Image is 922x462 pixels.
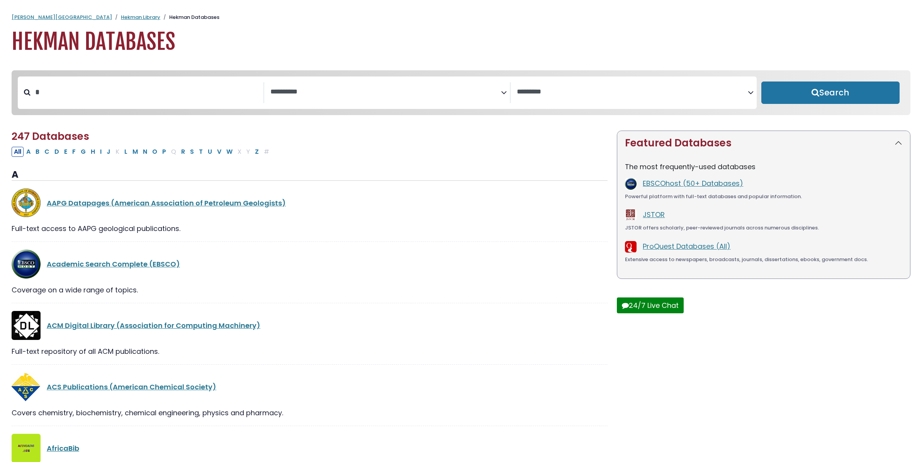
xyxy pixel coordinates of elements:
[47,259,180,269] a: Academic Search Complete (EBSCO)
[179,147,187,157] button: Filter Results R
[33,147,42,157] button: Filter Results B
[47,382,216,392] a: ACS Publications (American Chemical Society)
[205,147,214,157] button: Filter Results U
[141,147,149,157] button: Filter Results N
[12,129,89,143] span: 247 Databases
[62,147,70,157] button: Filter Results E
[12,147,24,157] button: All
[104,147,113,157] button: Filter Results J
[215,147,224,157] button: Filter Results V
[12,14,112,21] a: [PERSON_NAME][GEOGRAPHIC_DATA]
[643,241,730,251] a: ProQuest Databases (All)
[12,346,608,357] div: Full-text repository of all ACM publications.
[625,193,902,200] div: Powerful platform with full-text databases and popular information.
[47,321,260,330] a: ACM Digital Library (Association for Computing Machinery)
[224,147,235,157] button: Filter Results W
[47,198,286,208] a: AAPG Datapages (American Association of Petroleum Geologists)
[130,147,140,157] button: Filter Results M
[625,224,902,232] div: JSTOR offers scholarly, peer-reviewed journals across numerous disciplines.
[122,147,130,157] button: Filter Results L
[12,29,910,55] h1: Hekman Databases
[47,443,79,453] a: AfricaBib
[197,147,205,157] button: Filter Results T
[160,14,219,21] li: Hekman Databases
[31,86,263,99] input: Search database by title or keyword
[12,223,608,234] div: Full-text access to AAPG geological publications.
[88,147,97,157] button: Filter Results H
[42,147,52,157] button: Filter Results C
[12,70,910,115] nav: Search filters
[643,210,665,219] a: JSTOR
[643,178,743,188] a: EBSCOhost (50+ Databases)
[52,147,61,157] button: Filter Results D
[160,147,168,157] button: Filter Results P
[150,147,160,157] button: Filter Results O
[12,285,608,295] div: Coverage on a wide range of topics.
[625,161,902,172] p: The most frequently-used databases
[253,147,261,157] button: Filter Results Z
[270,88,501,96] textarea: Search
[12,146,272,156] div: Alpha-list to filter by first letter of database name
[761,82,900,104] button: Submit for Search Results
[121,14,160,21] a: Hekman Library
[188,147,196,157] button: Filter Results S
[12,14,910,21] nav: breadcrumb
[517,88,747,96] textarea: Search
[78,147,88,157] button: Filter Results G
[617,131,910,155] button: Featured Databases
[24,147,33,157] button: Filter Results A
[12,169,608,181] h3: A
[625,256,902,263] div: Extensive access to newspapers, broadcasts, journals, dissertations, ebooks, government docs.
[12,408,608,418] div: Covers chemistry, biochemistry, chemical engineering, physics and pharmacy.
[617,297,684,313] button: 24/7 Live Chat
[70,147,78,157] button: Filter Results F
[98,147,104,157] button: Filter Results I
